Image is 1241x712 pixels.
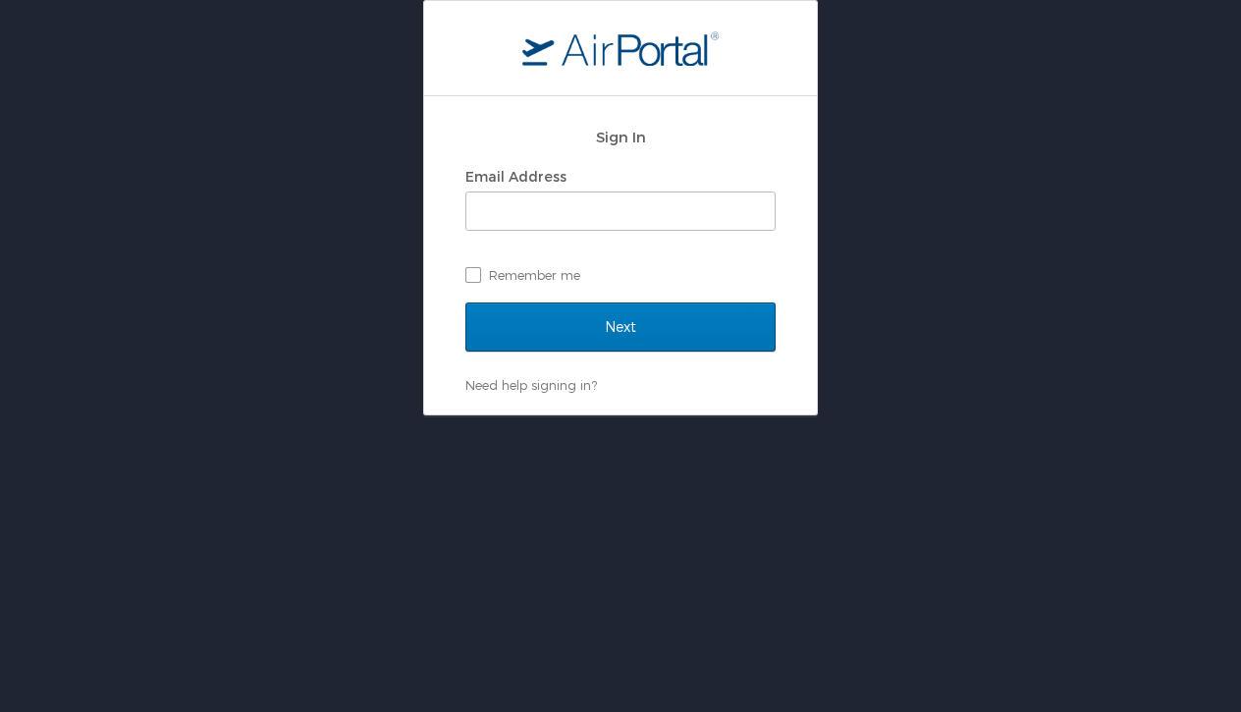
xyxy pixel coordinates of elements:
a: Need help signing in? [465,377,597,393]
input: Next [465,302,776,352]
h2: Sign In [465,126,776,148]
label: Email Address [465,168,567,185]
label: Remember me [465,260,776,290]
img: logo [522,30,719,66]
